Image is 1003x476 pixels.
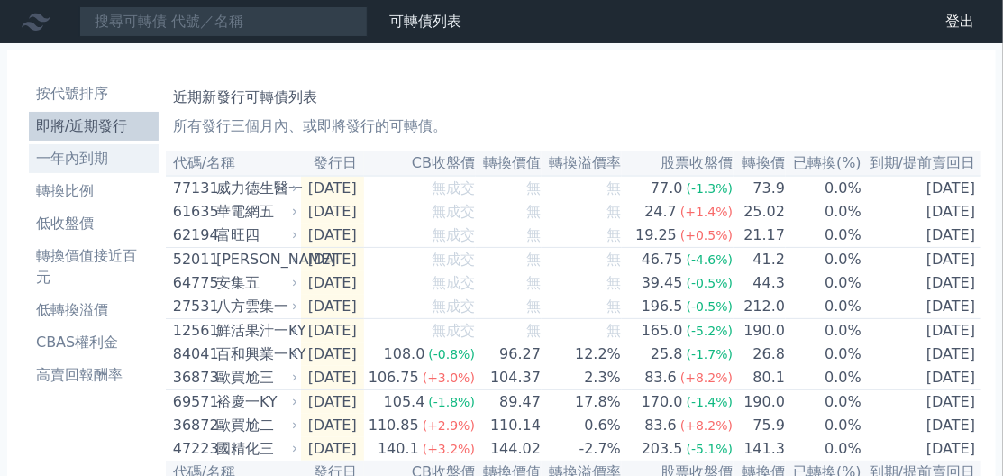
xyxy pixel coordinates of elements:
[786,176,862,200] td: 0.0%
[641,415,680,436] div: 83.6
[301,295,364,319] td: [DATE]
[687,276,734,290] span: (-0.5%)
[429,347,476,362] span: (-0.8%)
[734,151,786,176] th: 轉換價
[647,343,687,365] div: 25.8
[374,438,423,460] div: 140.1
[301,366,364,390] td: [DATE]
[432,322,475,339] span: 無成交
[786,366,862,390] td: 0.0%
[862,414,982,437] td: [DATE]
[542,343,622,366] td: 12.2%
[542,414,622,437] td: 0.6%
[632,224,680,246] div: 19.25
[862,271,982,295] td: [DATE]
[216,296,294,317] div: 八方雲集一
[301,248,364,272] td: [DATE]
[173,391,212,413] div: 69571
[786,414,862,437] td: 0.0%
[641,367,680,389] div: 83.6
[216,391,294,413] div: 裕慶一KY
[638,320,687,342] div: 165.0
[786,437,862,461] td: 0.0%
[29,177,159,206] a: 轉換比例
[301,319,364,343] td: [DATE]
[786,271,862,295] td: 0.0%
[606,322,621,339] span: 無
[216,224,294,246] div: 富旺四
[29,332,159,353] li: CBAS權利金
[526,226,541,243] span: 無
[173,438,212,460] div: 47223
[734,343,786,366] td: 26.8
[29,364,159,386] li: 高賣回報酬率
[638,296,687,317] div: 196.5
[432,274,475,291] span: 無成交
[29,115,159,137] li: 即將/近期發行
[173,320,212,342] div: 12561
[423,418,475,433] span: (+2.9%)
[641,201,680,223] div: 24.7
[432,297,475,315] span: 無成交
[862,176,982,200] td: [DATE]
[786,200,862,224] td: 0.0%
[862,224,982,248] td: [DATE]
[680,418,733,433] span: (+8.2%)
[432,179,475,197] span: 無成交
[687,395,734,409] span: (-1.4%)
[29,213,159,234] li: 低收盤價
[542,437,622,461] td: -2.7%
[526,297,541,315] span: 無
[786,390,862,415] td: 0.0%
[734,248,786,272] td: 41.2
[687,299,734,314] span: (-0.5%)
[79,6,368,37] input: 搜尋可轉債 代號／名稱
[931,7,989,36] a: 登出
[606,297,621,315] span: 無
[862,366,982,390] td: [DATE]
[542,151,622,176] th: 轉換溢價率
[734,271,786,295] td: 44.3
[526,179,541,197] span: 無
[476,414,542,437] td: 110.14
[173,178,212,199] div: 77131
[432,251,475,268] span: 無成交
[216,343,294,365] div: 百和興業一KY
[432,203,475,220] span: 無成交
[680,228,733,243] span: (+0.5%)
[786,295,862,319] td: 0.0%
[526,274,541,291] span: 無
[301,343,364,366] td: [DATE]
[173,343,212,365] div: 84041
[423,442,475,456] span: (+3.2%)
[29,242,159,292] a: 轉換價值接近百元
[862,151,982,176] th: 到期/提前賣回日
[364,151,476,176] th: CB收盤價
[216,367,294,389] div: 歐買尬三
[606,274,621,291] span: 無
[173,115,974,137] p: 所有發行三個月內、或即將發行的可轉債。
[734,319,786,343] td: 190.0
[786,319,862,343] td: 0.0%
[786,224,862,248] td: 0.0%
[29,83,159,105] li: 按代號排序
[173,249,212,270] div: 52011
[301,151,364,176] th: 發行日
[786,343,862,366] td: 0.0%
[216,249,294,270] div: [PERSON_NAME]
[29,112,159,141] a: 即將/近期發行
[216,201,294,223] div: 華電網五
[301,414,364,437] td: [DATE]
[166,151,301,176] th: 代碼/名稱
[216,438,294,460] div: 國精化三
[862,295,982,319] td: [DATE]
[29,296,159,325] a: 低轉換溢價
[380,391,429,413] div: 105.4
[216,178,294,199] div: 威力德生醫一
[638,438,687,460] div: 203.5
[687,324,734,338] span: (-5.2%)
[429,395,476,409] span: (-1.8%)
[173,224,212,246] div: 62194
[542,390,622,415] td: 17.8%
[862,390,982,415] td: [DATE]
